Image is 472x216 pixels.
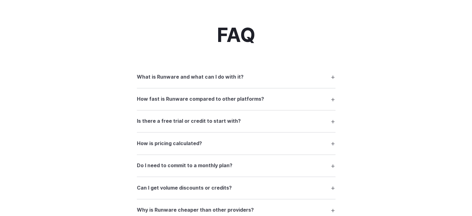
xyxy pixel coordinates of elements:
[137,140,202,148] h3: How is pricing calculated?
[137,162,232,170] h3: Do I need to commit to a monthly plan?
[137,184,232,192] h3: Can I get volume discounts or credits?
[137,73,244,81] h3: What is Runware and what can I do with it?
[137,206,254,214] h3: Why is Runware cheaper than other providers?
[137,95,264,103] h3: How fast is Runware compared to other platforms?
[137,182,335,194] summary: Can I get volume discounts or credits?
[137,160,335,172] summary: Do I need to commit to a monthly plan?
[137,137,335,149] summary: How is pricing calculated?
[217,25,255,46] h2: FAQ
[137,93,335,105] summary: How fast is Runware compared to other platforms?
[137,115,335,127] summary: Is there a free trial or credit to start with?
[137,204,335,216] summary: Why is Runware cheaper than other providers?
[137,117,241,125] h3: Is there a free trial or credit to start with?
[137,71,335,83] summary: What is Runware and what can I do with it?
